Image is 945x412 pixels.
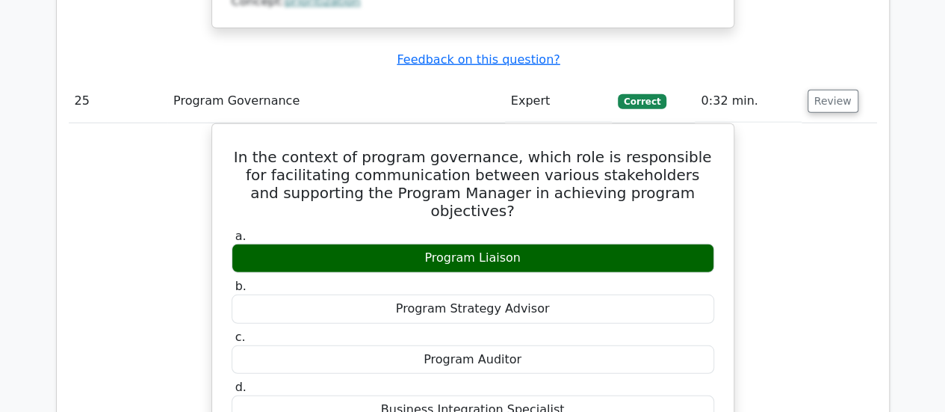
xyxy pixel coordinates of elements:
span: b. [235,279,247,293]
div: Program Liaison [232,244,714,273]
button: Review [808,90,858,113]
h5: In the context of program governance, which role is responsible for facilitating communication be... [230,148,716,220]
td: Program Governance [167,80,505,123]
td: 25 [69,80,168,123]
span: d. [235,380,247,394]
span: Correct [618,94,666,109]
span: c. [235,330,246,344]
a: Feedback on this question? [397,52,560,67]
td: 0:32 min. [695,80,801,123]
div: Program Strategy Advisor [232,295,714,324]
div: Program Auditor [232,345,714,375]
td: Expert [505,80,612,123]
span: a. [235,229,247,243]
